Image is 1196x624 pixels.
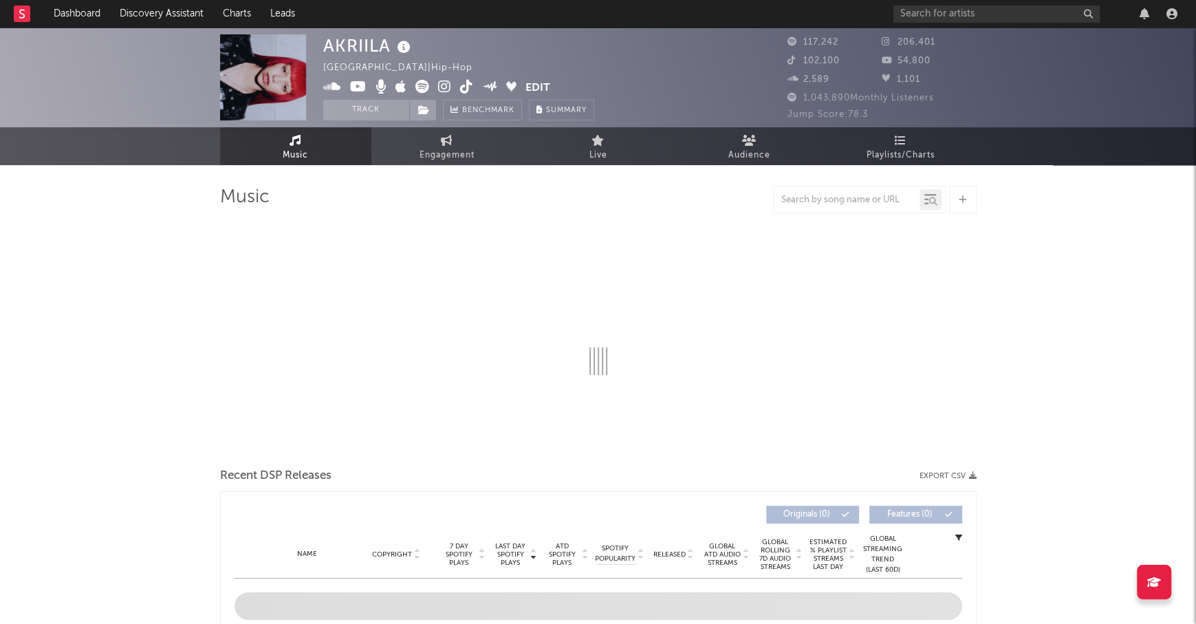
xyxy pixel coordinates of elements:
[787,38,838,47] span: 117,242
[787,110,868,119] span: Jump Score: 78.3
[323,100,409,120] button: Track
[462,103,514,119] span: Benchmark
[809,538,847,571] span: Estimated % Playlist Streams Last Day
[220,127,371,165] a: Music
[589,147,607,164] span: Live
[529,100,594,120] button: Summary
[787,94,934,103] span: 1,043,890 Monthly Listeners
[595,544,635,564] span: Spotify Popularity
[492,542,529,567] span: Last Day Spotify Plays
[882,38,935,47] span: 206,401
[787,75,829,84] span: 2,589
[882,56,931,65] span: 54,800
[920,472,977,480] button: Export CSV
[766,506,859,524] button: Originals(0)
[774,195,920,206] input: Search by song name or URL
[546,107,587,114] span: Summary
[869,506,962,524] button: Features(0)
[262,549,352,559] div: Name
[443,100,522,120] a: Benchmark
[323,34,414,57] div: AKRIILA
[862,534,904,575] div: Global Streaming Trend (Last 60D)
[893,6,1100,23] input: Search for artists
[728,147,770,164] span: Audience
[704,542,741,567] span: Global ATD Audio Streams
[420,147,475,164] span: Engagement
[674,127,825,165] a: Audience
[525,80,550,97] button: Edit
[825,127,977,165] a: Playlists/Charts
[878,510,942,519] span: Features ( 0 )
[787,56,840,65] span: 102,100
[757,538,794,571] span: Global Rolling 7D Audio Streams
[283,147,308,164] span: Music
[544,542,580,567] span: ATD Spotify Plays
[323,60,488,76] div: [GEOGRAPHIC_DATA] | Hip-Hop
[523,127,674,165] a: Live
[441,542,477,567] span: 7 Day Spotify Plays
[775,510,838,519] span: Originals ( 0 )
[372,550,412,559] span: Copyright
[867,147,935,164] span: Playlists/Charts
[653,550,686,559] span: Released
[220,468,331,484] span: Recent DSP Releases
[882,75,920,84] span: 1,101
[371,127,523,165] a: Engagement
